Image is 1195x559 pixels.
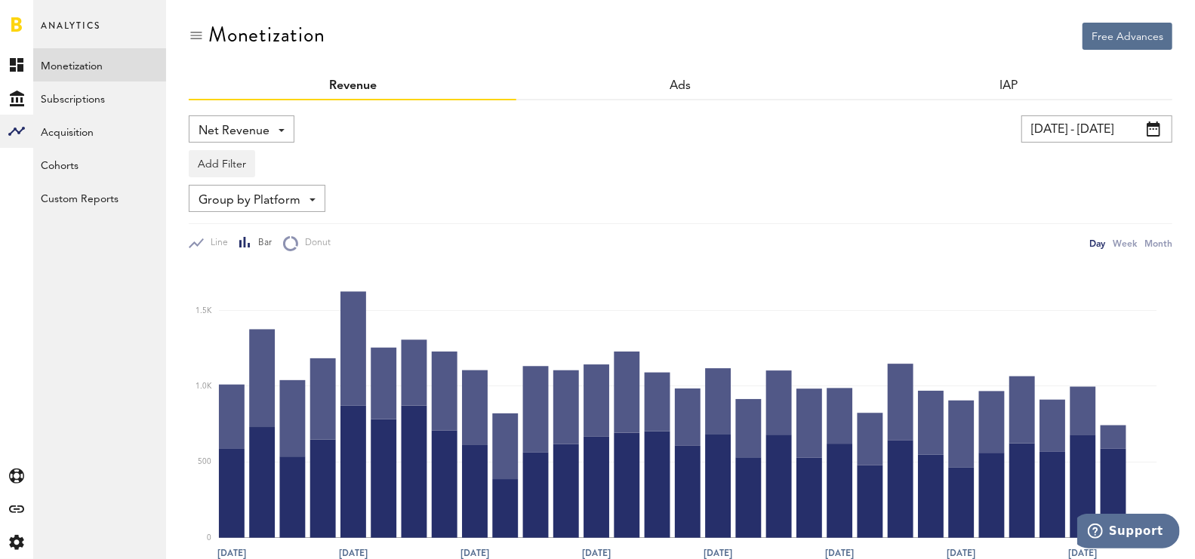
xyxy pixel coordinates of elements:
span: Analytics [41,17,100,48]
a: Acquisition [33,115,166,148]
a: Subscriptions [33,81,166,115]
button: Add Filter [189,150,255,177]
span: Line [204,237,228,250]
a: Monetization [33,48,166,81]
div: Month [1144,235,1172,251]
span: Donut [298,237,331,250]
a: IAP [999,80,1018,92]
div: Monetization [208,23,325,47]
span: Group by Platform [199,188,300,213]
span: Bar [251,237,272,250]
div: Week [1113,235,1137,251]
iframe: Opens a widget where you can find more information [1077,514,1180,551]
button: Free Advances [1083,23,1172,50]
a: Custom Reports [33,181,166,214]
div: Day [1089,235,1105,251]
span: Net Revenue [199,118,269,144]
text: 1.0K [196,382,212,390]
a: Revenue [329,80,377,92]
text: 500 [198,459,211,466]
text: 0 [207,534,211,542]
text: 1.5K [196,307,212,315]
a: Cohorts [33,148,166,181]
a: Ads [670,80,691,92]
